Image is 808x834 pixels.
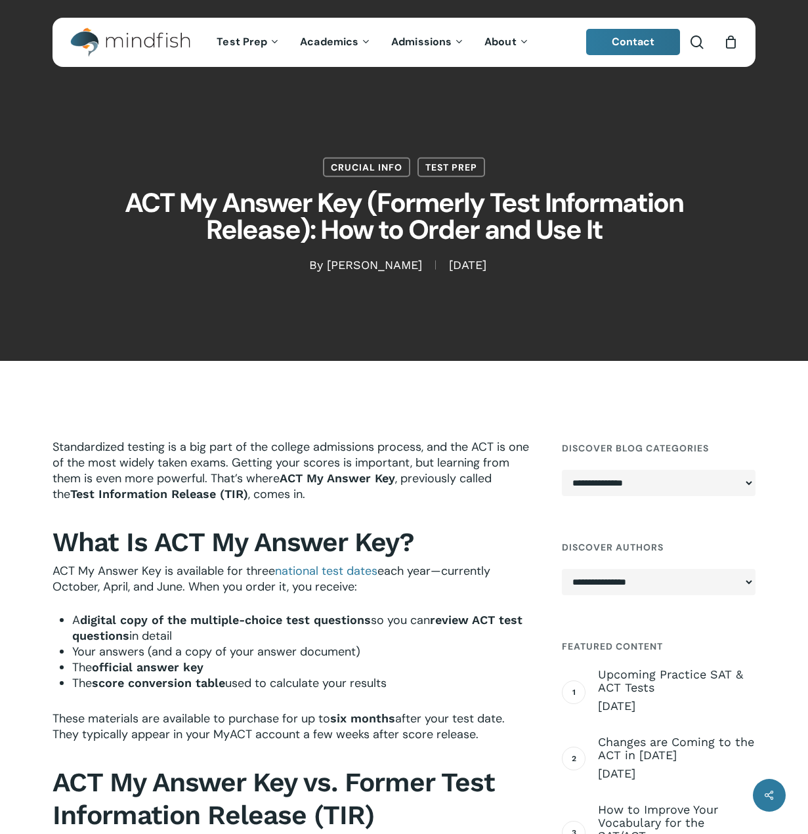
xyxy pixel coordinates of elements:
[72,612,80,628] span: A
[92,660,203,674] b: official answer key
[300,35,358,49] span: Academics
[435,260,500,269] span: [DATE]
[53,439,529,486] span: Standardized testing is a big part of the college admissions process, and the ACT is one of the m...
[327,257,422,271] a: [PERSON_NAME]
[723,35,738,49] a: Cart
[598,766,755,782] span: [DATE]
[76,177,733,257] h1: ACT My Answer Key (Formerly Test Information Release): How to Order and Use It
[207,18,539,67] nav: Main Menu
[53,18,755,67] header: Main Menu
[53,563,490,594] span: each year—currently October, April, and June. When you order it, you receive:
[475,37,540,48] a: About
[381,37,475,48] a: Admissions
[417,157,485,177] a: Test Prep
[598,736,755,782] a: Changes are Coming to the ACT in [DATE] [DATE]
[53,711,505,742] span: after your test date. They typically appear in your MyACT account a few weeks after score release.
[70,487,248,501] b: Test Information Release (TIR)
[80,613,371,627] b: digital copy of the multiple-choice test questions
[562,535,755,559] h4: Discover Authors
[275,563,377,579] a: national test dates
[72,644,360,659] span: Your answers (and a copy of your answer document)
[53,526,414,558] b: What Is ACT My Answer Key?
[129,628,172,644] span: in detail
[562,436,755,460] h4: Discover Blog Categories
[598,698,755,714] span: [DATE]
[598,668,755,694] span: Upcoming Practice SAT & ACT Tests
[391,35,452,49] span: Admissions
[484,35,517,49] span: About
[371,612,430,628] span: so you can
[290,37,381,48] a: Academics
[586,29,681,55] a: Contact
[612,35,655,49] span: Contact
[330,711,395,725] b: six months
[207,37,290,48] a: Test Prep
[248,486,305,502] span: , comes in.
[217,35,267,49] span: Test Prep
[323,157,410,177] a: Crucial Info
[280,471,395,485] b: ACT My Answer Key
[562,635,755,658] h4: Featured Content
[225,675,387,691] span: used to calculate your results
[72,675,92,691] span: The
[53,711,330,726] span: These materials are available to purchase for up to
[598,668,755,714] a: Upcoming Practice SAT & ACT Tests [DATE]
[309,260,323,269] span: By
[92,676,225,690] b: score conversion table
[72,659,92,675] span: The
[53,470,492,502] span: , previously called the
[598,736,755,762] span: Changes are Coming to the ACT in [DATE]
[53,563,275,579] span: ACT My Answer Key is available for three
[53,766,495,830] b: ACT My Answer Key vs. Former Test Information Release (TIR)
